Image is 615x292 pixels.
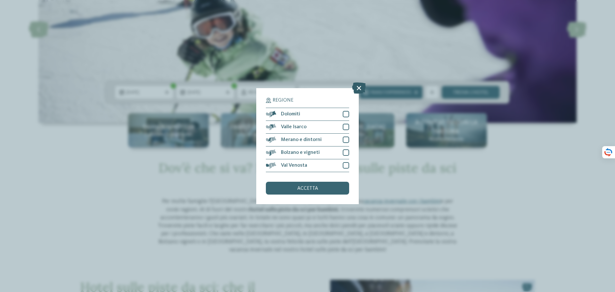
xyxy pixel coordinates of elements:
span: Bolzano e vigneti [281,150,320,155]
span: accetta [297,186,318,191]
span: Dolomiti [281,112,300,117]
span: Merano e dintorni [281,137,322,142]
span: Regione [273,98,293,103]
span: Valle Isarco [281,124,307,129]
span: Val Venosta [281,163,307,168]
